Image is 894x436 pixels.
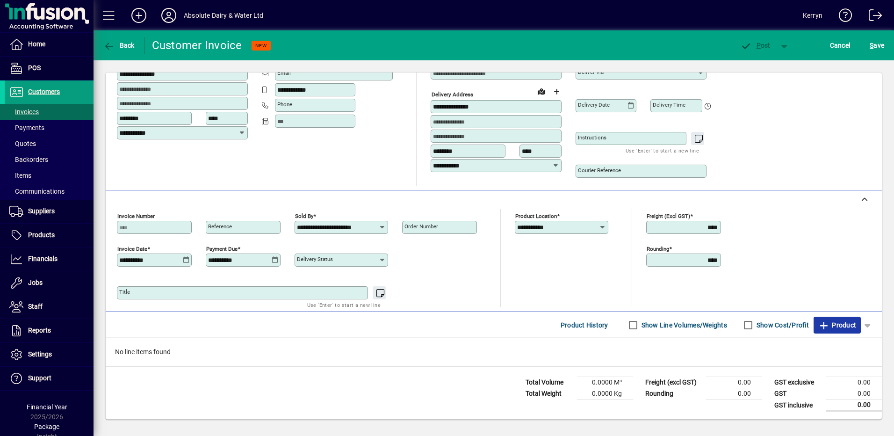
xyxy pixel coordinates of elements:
td: 0.00 [826,377,882,388]
span: Payments [9,124,44,131]
a: Home [5,33,94,56]
span: Package [34,423,59,430]
button: Cancel [828,37,853,54]
mat-label: Freight (excl GST) [647,213,690,219]
span: Staff [28,303,43,310]
div: Absolute Dairy & Water Ltd [184,8,264,23]
button: Profile [154,7,184,24]
a: Logout [862,2,882,32]
td: GST exclusive [770,377,826,388]
button: Product History [557,317,612,334]
span: Settings [28,350,52,358]
mat-label: Invoice number [117,213,155,219]
a: Support [5,367,94,390]
app-page-header-button: Back [94,37,145,54]
span: Cancel [830,38,851,53]
a: Backorders [5,152,94,167]
mat-label: Sold by [295,213,313,219]
span: Invoices [9,108,39,116]
span: ave [870,38,884,53]
mat-label: Payment due [206,246,238,252]
a: View on map [534,84,549,99]
td: 0.00 [706,388,762,400]
td: 0.00 [826,400,882,411]
label: Show Line Volumes/Weights [640,320,727,330]
span: Items [9,172,31,179]
mat-label: Instructions [578,134,606,141]
mat-hint: Use 'Enter' to start a new line [307,299,381,310]
button: Post [735,37,775,54]
span: Suppliers [28,207,55,215]
td: GST inclusive [770,400,826,411]
div: Customer Invoice [152,38,242,53]
td: GST [770,388,826,400]
button: Product [814,317,861,334]
mat-label: Title [119,289,130,295]
span: Quotes [9,140,36,147]
span: S [870,42,873,49]
span: Reports [28,327,51,334]
button: Save [867,37,887,54]
mat-label: Delivery status [297,256,333,262]
span: Financial Year [27,403,67,411]
div: Kerryn [803,8,822,23]
span: Support [28,374,51,382]
a: Jobs [5,271,94,295]
mat-label: Courier Reference [578,167,621,174]
mat-label: Email [277,70,291,76]
mat-label: Reference [208,223,232,230]
span: Product [818,318,856,333]
span: Communications [9,188,65,195]
span: Financials [28,255,58,262]
button: Back [101,37,137,54]
mat-label: Delivery time [653,102,685,108]
button: Add [124,7,154,24]
a: Financials [5,247,94,271]
a: Suppliers [5,200,94,223]
a: Quotes [5,136,94,152]
span: Products [28,231,55,239]
a: Reports [5,319,94,342]
td: 0.00 [706,377,762,388]
div: No line items found [106,338,882,366]
mat-label: Invoice date [117,246,147,252]
td: Freight (excl GST) [641,377,706,388]
span: Back [103,42,135,49]
mat-label: Rounding [647,246,669,252]
mat-label: Phone [277,101,292,108]
a: Products [5,224,94,247]
a: Staff [5,295,94,319]
span: Backorders [9,156,48,163]
a: Invoices [5,104,94,120]
span: Customers [28,88,60,95]
button: Choose address [549,84,564,99]
td: 0.00 [826,388,882,400]
a: Settings [5,343,94,366]
td: Rounding [641,388,706,400]
td: Total Volume [521,377,577,388]
span: POS [28,64,41,72]
span: P [757,42,761,49]
a: Payments [5,120,94,136]
mat-label: Delivery date [578,102,610,108]
mat-label: Order number [404,223,438,230]
span: NEW [255,43,267,49]
mat-hint: Use 'Enter' to start a new line [626,145,699,156]
span: Product History [561,318,608,333]
a: Knowledge Base [832,2,852,32]
a: Items [5,167,94,183]
a: Communications [5,183,94,199]
span: ost [740,42,771,49]
td: Total Weight [521,388,577,400]
td: 0.0000 Kg [577,388,633,400]
span: Home [28,40,45,48]
mat-label: Product location [515,213,557,219]
label: Show Cost/Profit [755,320,809,330]
a: POS [5,57,94,80]
td: 0.0000 M³ [577,377,633,388]
span: Jobs [28,279,43,286]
